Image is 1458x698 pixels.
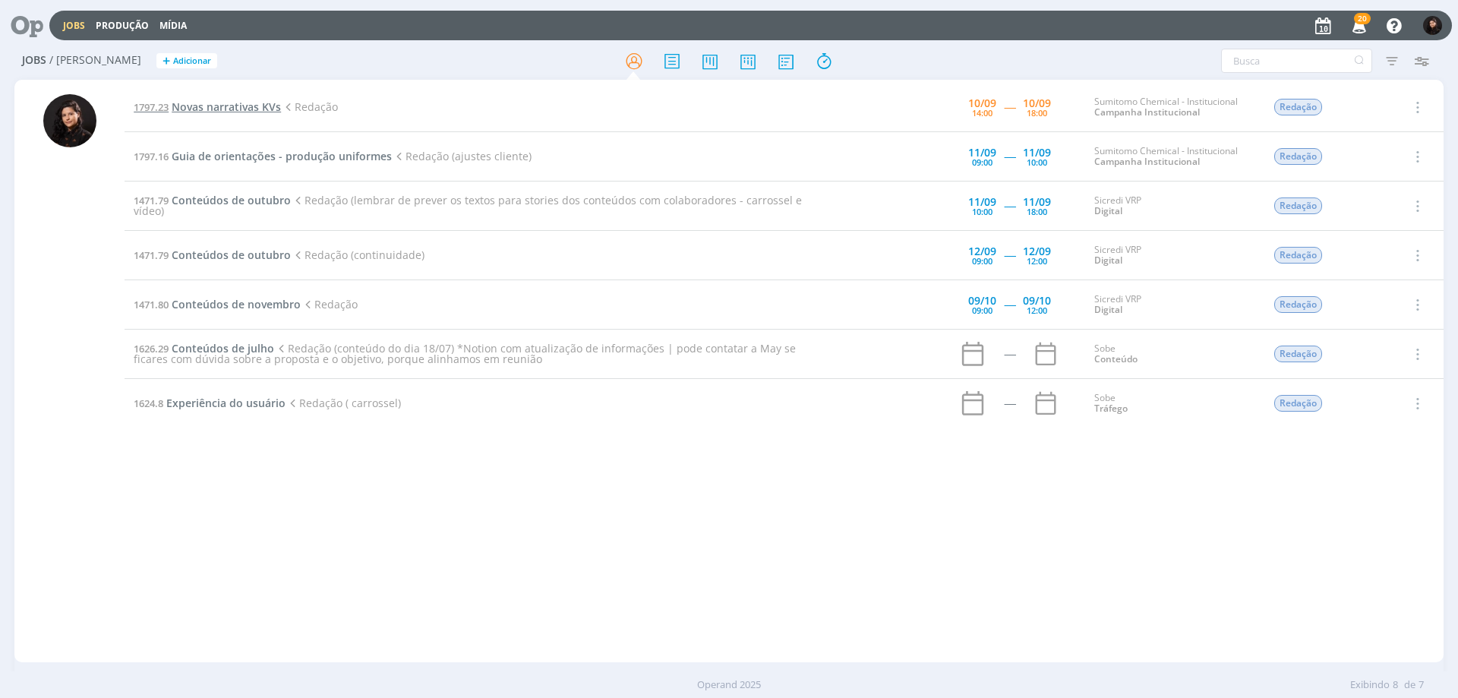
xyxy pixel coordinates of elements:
div: Sobe [1094,343,1251,365]
span: 1471.79 [134,248,169,262]
span: Redação [301,297,358,311]
a: Digital [1094,254,1122,267]
div: 12:00 [1027,257,1047,265]
div: 14:00 [972,109,993,117]
div: Sicredi VRP [1094,294,1251,316]
span: 1797.23 [134,100,169,114]
div: 11/09 [1023,197,1051,207]
div: 10/09 [1023,98,1051,109]
span: Adicionar [173,56,211,66]
div: 10/09 [968,98,996,109]
span: Redação [1274,99,1322,115]
span: Exibindo [1350,677,1390,693]
span: 1624.8 [134,396,163,410]
span: Conteúdos de outubro [172,248,291,262]
div: 10:00 [972,207,993,216]
span: 7 [1419,677,1424,693]
div: 11/09 [1023,147,1051,158]
a: Tráfego [1094,402,1128,415]
span: Conteúdos de novembro [172,297,301,311]
button: +Adicionar [156,53,217,69]
a: 1624.8Experiência do usuário [134,396,286,410]
div: 09:00 [972,306,993,314]
span: Redação [1274,247,1322,264]
a: Mídia [159,19,187,32]
span: Redação [1274,197,1322,214]
a: Digital [1094,204,1122,217]
div: 09:00 [972,257,993,265]
div: ----- [1004,398,1015,409]
span: 20 [1354,13,1371,24]
button: Produção [91,20,153,32]
span: Redação [1274,296,1322,313]
div: ----- [1004,349,1015,359]
div: 09/10 [1023,295,1051,306]
a: Conteúdo [1094,352,1138,365]
a: 1471.79Conteúdos de outubro [134,193,291,207]
span: Jobs [22,54,46,67]
span: ----- [1004,149,1015,163]
span: Conteúdos de outubro [172,193,291,207]
span: + [163,53,170,69]
span: Redação (lembrar de prever os textos para stories dos conteúdos com colaboradores - carrossel e v... [134,193,802,218]
a: 1797.16Guia de orientações - produção uniformes [134,149,392,163]
span: Redação (ajustes cliente) [392,149,532,163]
div: Sumitomo Chemical - Institucional [1094,96,1251,118]
button: Jobs [58,20,90,32]
div: 10:00 [1027,158,1047,166]
div: 18:00 [1027,109,1047,117]
span: Redação [1274,148,1322,165]
button: Mídia [155,20,191,32]
a: 1471.79Conteúdos de outubro [134,248,291,262]
span: 1471.79 [134,194,169,207]
a: 1797.23Novas narrativas KVs [134,99,281,114]
span: Redação (conteúdo do dia 18/07) *Notion com atualização de informações | pode contatar a May se f... [134,341,796,366]
div: 12:00 [1027,306,1047,314]
span: ----- [1004,198,1015,213]
a: Jobs [63,19,85,32]
button: L [1422,12,1443,39]
div: Sicredi VRP [1094,245,1251,267]
div: Sumitomo Chemical - Institucional [1094,146,1251,168]
span: 1471.80 [134,298,169,311]
span: ----- [1004,248,1015,262]
span: Novas narrativas KVs [172,99,281,114]
span: Guia de orientações - produção uniformes [172,149,392,163]
img: L [1423,16,1442,35]
span: / [PERSON_NAME] [49,54,141,67]
div: 11/09 [968,197,996,207]
div: Sobe [1094,393,1251,415]
div: 18:00 [1027,207,1047,216]
div: 09:00 [972,158,993,166]
span: Redação [1274,395,1322,412]
span: Redação ( carrossel) [286,396,401,410]
input: Busca [1221,49,1372,73]
span: Redação [281,99,338,114]
span: Redação [1274,346,1322,362]
span: de [1404,677,1415,693]
div: 09/10 [968,295,996,306]
span: Conteúdos de julho [172,341,274,355]
div: 12/09 [1023,246,1051,257]
a: Produção [96,19,149,32]
div: Sicredi VRP [1094,195,1251,217]
span: 1797.16 [134,150,169,163]
img: L [43,94,96,147]
button: 20 [1343,12,1374,39]
div: 12/09 [968,246,996,257]
span: Redação (continuidade) [291,248,424,262]
div: 11/09 [968,147,996,158]
a: Digital [1094,303,1122,316]
a: 1471.80Conteúdos de novembro [134,297,301,311]
span: ----- [1004,99,1015,114]
span: ----- [1004,297,1015,311]
span: Experiência do usuário [166,396,286,410]
span: 1626.29 [134,342,169,355]
a: Campanha Institucional [1094,155,1200,168]
a: Campanha Institucional [1094,106,1200,118]
a: 1626.29Conteúdos de julho [134,341,274,355]
span: 8 [1393,677,1398,693]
